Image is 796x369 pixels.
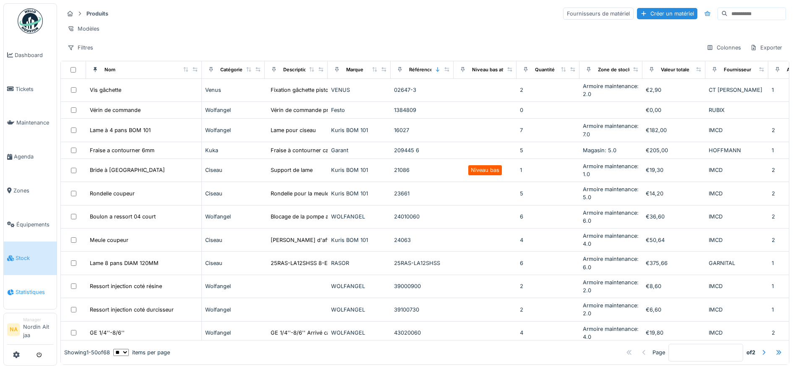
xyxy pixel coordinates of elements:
div: Kuka [205,146,261,154]
div: Description [283,66,310,73]
strong: of 2 [746,348,755,356]
span: Armoire maintenance: 5.0 [583,186,639,200]
div: Wolfangel [205,306,261,314]
div: 39000900 [394,282,450,290]
div: Fournisseurs de matériel [563,8,634,20]
div: Nom [104,66,115,73]
div: 4 [520,329,576,337]
div: €19,30 [646,166,702,174]
a: Dashboard [4,38,57,72]
div: Garant [331,146,387,154]
div: Vérin de commande principale " DSBC-100-125-PPV... [271,106,408,114]
span: Armoire maintenance: 6.0 [583,210,639,224]
a: Équipements [4,208,57,242]
span: Armoire maintenance: 2.0 [583,83,639,97]
span: Armoire maintenance: 1.0 [583,163,639,177]
div: €36,60 [646,213,702,221]
div: €0,00 [646,106,702,114]
div: Valeur totale [661,66,689,73]
div: Ciseau [205,190,261,197]
div: €182,00 [646,126,702,134]
div: Vérin de commande [90,106,141,114]
div: RASOR [331,259,387,267]
img: Badge_color-CXgf-gQk.svg [18,8,43,34]
div: Catégorie [220,66,243,73]
div: Lame pour ciseau [271,126,316,134]
strong: Produits [83,10,112,18]
div: VENUS [331,86,387,94]
div: 24063 [394,236,450,244]
div: 6 [520,259,576,267]
div: Ressort injection coté résine [90,282,162,290]
div: Fixation gâchette pistolet [271,86,334,94]
div: 2 [520,86,576,94]
a: Statistiques [4,275,57,309]
div: Zone de stockage [598,66,639,73]
li: Nordin Ait jaa [23,317,53,343]
span: IMCD [709,167,723,173]
span: Équipements [16,221,53,229]
div: WOLFANGEL [331,213,387,221]
div: Modèles [64,23,103,35]
span: CT [PERSON_NAME] [709,87,762,93]
div: Wolfangel [205,329,261,337]
span: HOFFMANN [709,147,741,153]
a: Maintenance [4,106,57,140]
span: Armoire maintenance: 4.0 [583,326,639,340]
div: Manager [23,317,53,323]
div: Fournisseur [724,66,751,73]
li: NA [7,323,20,336]
div: Ciseau [205,236,261,244]
div: €2,90 [646,86,702,94]
a: Tickets [4,72,57,106]
div: Colonnes [703,42,745,54]
div: 25RAS-LA12SHSS [394,259,450,267]
span: Maintenance [16,119,53,127]
span: IMCD [709,283,723,289]
div: 39100730 [394,306,450,314]
div: Kuris BOM 101 [331,190,387,197]
div: Exporter [746,42,786,54]
span: Agenda [14,153,53,161]
span: Zones [13,187,53,195]
div: GE 1/4''-8/6'' Arrivé catalyse [271,329,344,337]
div: 43020060 [394,329,450,337]
span: Armoire maintenance: 6.0 [583,256,639,270]
div: Fraise à contourner carbure monobloc avec point... [271,146,403,154]
div: 25RAS-LA12SHSS 8-EDGE BLADE / DIAM 120MM [271,259,398,267]
div: Support de lame [271,166,313,174]
div: Kuris BOM 101 [331,166,387,174]
div: 5 [520,146,576,154]
div: Marque [346,66,363,73]
span: IMCD [709,190,723,197]
div: Wolfangel [205,126,261,134]
div: 21086 [394,166,450,174]
div: €14,20 [646,190,702,197]
span: Armoire maintenance: 4.0 [583,233,639,247]
div: Boulon a ressort 04 court [90,213,156,221]
span: Armoire maintenance: 2.0 [583,302,639,317]
div: €205,00 [646,146,702,154]
div: Venus [205,86,261,94]
span: Stock [16,254,53,262]
div: 4 [520,236,576,244]
div: 23661 [394,190,450,197]
div: Wolfangel [205,282,261,290]
span: IMCD [709,237,723,243]
div: Fraise a contourner 6mm [90,146,154,154]
div: Wolfangel [205,213,261,221]
div: Rondelle pour la meule [271,190,329,197]
div: Niveau bas atteint ? [472,66,517,73]
div: Lame à 4 pans BOM 101 [90,126,151,134]
span: RUBIX [709,107,725,113]
div: 1 [520,166,576,174]
div: items per page [113,348,170,356]
span: Statistiques [16,288,53,296]
div: 0 [520,106,576,114]
div: 6 [520,213,576,221]
span: Tickets [16,85,53,93]
div: 1384809 [394,106,450,114]
div: Niveau bas [471,166,499,174]
div: 5 [520,190,576,197]
div: €19,80 [646,329,702,337]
